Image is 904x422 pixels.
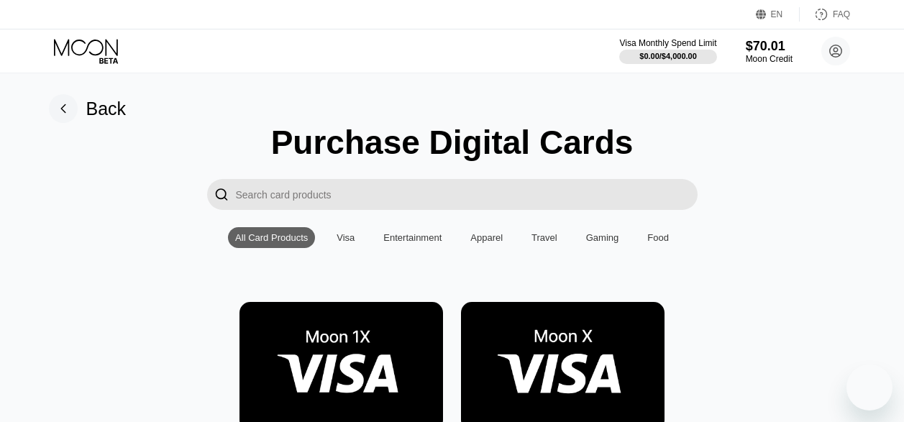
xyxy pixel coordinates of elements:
[86,98,127,119] div: Back
[337,232,355,243] div: Visa
[800,7,850,22] div: FAQ
[329,227,362,248] div: Visa
[214,186,229,203] div: 
[524,227,565,248] div: Travel
[639,52,697,60] div: $0.00 / $4,000.00
[228,227,315,248] div: All Card Products
[846,364,892,410] iframe: Button to launch messaging window, conversation in progress
[236,179,698,210] input: Search card products
[376,227,449,248] div: Entertainment
[771,9,783,19] div: EN
[271,123,634,162] div: Purchase Digital Cards
[463,227,510,248] div: Apparel
[470,232,503,243] div: Apparel
[531,232,557,243] div: Travel
[640,227,676,248] div: Food
[207,179,236,210] div: 
[833,9,850,19] div: FAQ
[586,232,619,243] div: Gaming
[746,54,793,64] div: Moon Credit
[579,227,626,248] div: Gaming
[383,232,442,243] div: Entertainment
[619,38,716,48] div: Visa Monthly Spend Limit
[49,94,127,123] div: Back
[647,232,669,243] div: Food
[746,39,793,54] div: $70.01
[235,232,308,243] div: All Card Products
[756,7,800,22] div: EN
[746,39,793,64] div: $70.01Moon Credit
[619,38,716,64] div: Visa Monthly Spend Limit$0.00/$4,000.00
